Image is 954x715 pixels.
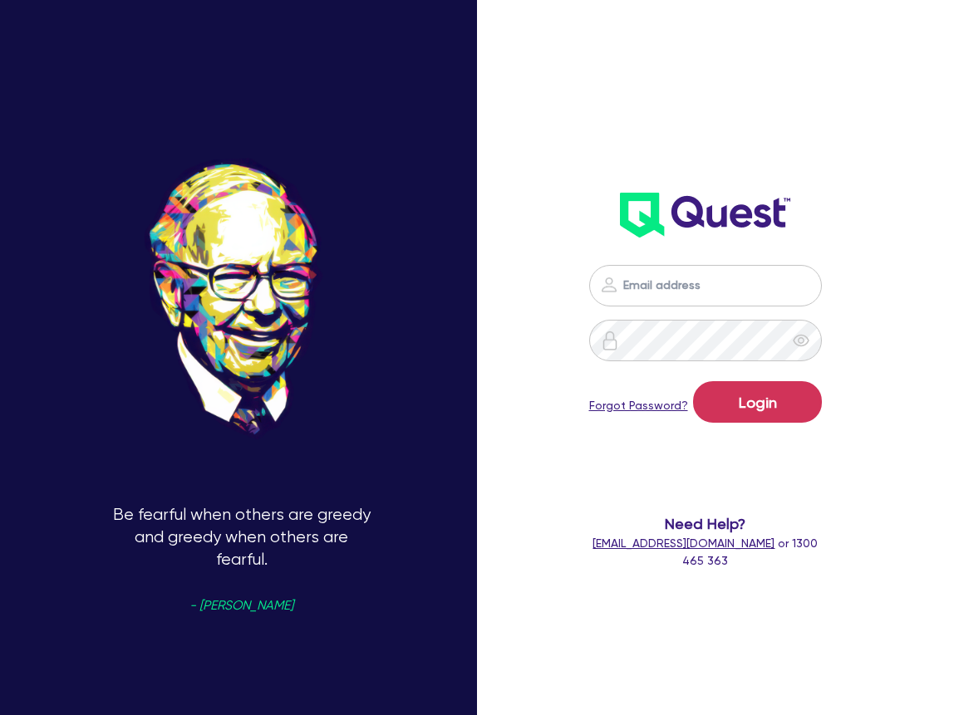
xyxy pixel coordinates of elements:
span: Need Help? [589,512,823,535]
a: [EMAIL_ADDRESS][DOMAIN_NAME] [593,536,775,550]
span: - [PERSON_NAME] [189,600,293,612]
img: icon-password [599,275,619,295]
a: Forgot Password? [589,397,688,414]
span: eye [793,332,809,349]
span: or 1300 465 363 [593,536,818,567]
img: icon-password [600,331,620,350]
img: wH2k97JdezQIQAAAABJRU5ErkJggg== [620,193,790,238]
input: Email address [589,265,823,306]
button: Login [693,381,822,423]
